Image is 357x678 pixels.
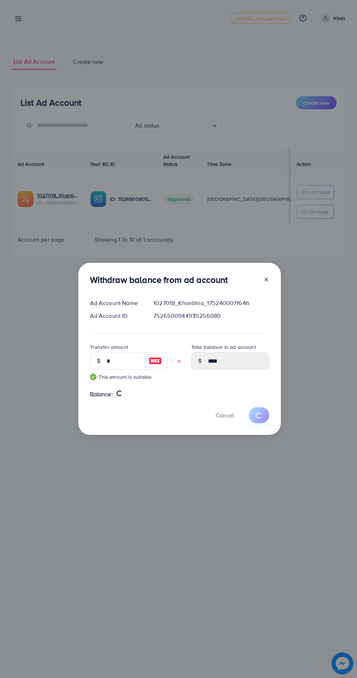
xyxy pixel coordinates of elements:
div: Ad Account ID [84,312,148,320]
div: 1027018_Khanbhia_1752400071646 [148,299,275,307]
small: This amount is suitable [90,373,168,381]
div: 7526500944935256080 [148,312,275,320]
img: guide [90,374,97,380]
label: Total balance in ad account [191,343,256,351]
button: Cancel [207,407,243,423]
span: Balance: [90,390,113,398]
label: Transfer amount [90,343,128,351]
h3: Withdraw balance from ad account [90,274,228,285]
img: image [149,356,162,365]
div: Ad Account Name [84,299,148,307]
span: Cancel [216,411,234,419]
